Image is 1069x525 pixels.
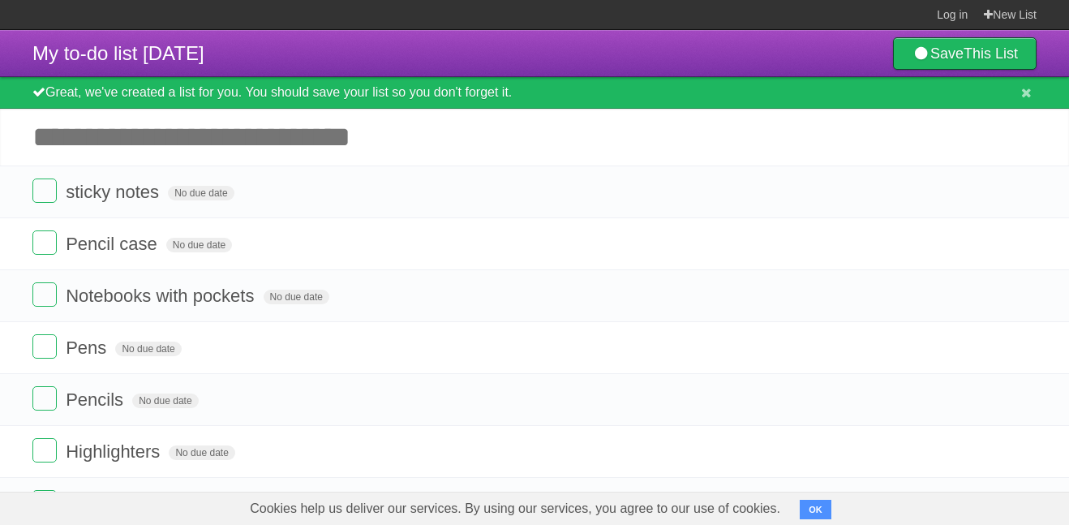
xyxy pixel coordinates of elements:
label: Star task [938,334,968,361]
span: Pens [66,338,110,358]
a: SaveThis List [893,37,1037,70]
button: OK [800,500,831,519]
label: Star task [938,230,968,257]
span: No due date [166,238,232,252]
span: Notebooks with pockets [66,286,258,306]
label: Star task [938,438,968,465]
span: No due date [115,342,181,356]
label: Done [32,230,57,255]
span: No due date [169,445,234,460]
span: No due date [168,186,234,200]
label: Done [32,282,57,307]
span: No due date [264,290,329,304]
span: Pencil case [66,234,161,254]
label: Done [32,334,57,359]
label: Done [32,490,57,514]
label: Done [32,386,57,411]
span: Cookies help us deliver our services. By using our services, you agree to our use of cookies. [234,493,796,525]
span: Pencils [66,389,127,410]
span: Highlighters [66,441,164,462]
span: My to-do list [DATE] [32,42,204,64]
span: sticky notes [66,182,163,202]
label: Star task [938,179,968,205]
label: Done [32,438,57,463]
span: No due date [132,394,198,408]
label: Star task [938,282,968,309]
b: This List [964,45,1018,62]
label: Star task [938,490,968,517]
label: Done [32,179,57,203]
label: Star task [938,386,968,413]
